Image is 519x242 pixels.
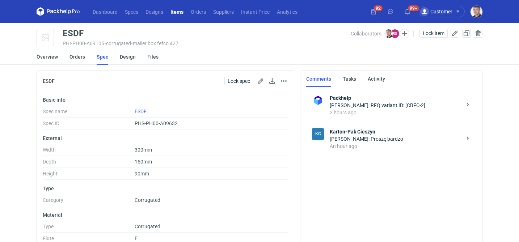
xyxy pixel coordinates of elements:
[419,29,448,38] button: Lock item
[135,147,152,153] span: 300mm
[420,7,452,16] div: Customer
[43,135,288,141] p: External
[97,49,108,65] a: Spec
[43,147,135,156] dt: Width
[135,109,147,114] a: ESDF
[368,71,385,87] a: Activity
[237,7,273,16] a: Instant Price
[147,49,159,65] a: Files
[330,109,462,116] div: 2 hours ago
[402,6,413,17] button: 99+
[423,31,444,36] span: Lock item
[224,77,253,85] button: Lock spec
[135,171,149,177] span: 90mm
[43,120,135,130] dt: Spec ID
[384,29,393,38] img: Maciej Sikora
[474,29,482,38] button: Delete item
[419,6,471,17] button: Customer
[187,7,210,16] a: Orders
[135,224,160,229] span: Corrugated
[69,49,85,65] a: Orders
[279,77,288,85] button: Actions
[228,78,250,84] span: Lock spec
[43,197,135,206] dt: Category
[368,6,379,17] button: 92
[43,171,135,180] dt: Height
[273,7,301,16] a: Analytics
[43,78,55,84] h2: ESDF
[135,197,160,203] span: Corrugated
[330,143,462,150] div: An hour ago
[330,135,462,143] div: [PERSON_NAME]: Proszę bardzo
[63,41,351,46] div: PHI-PH00-A09105
[43,109,135,118] dt: Spec name
[268,77,277,85] button: Download specification
[312,128,324,140] div: Karton-Pak Cieszyn
[135,159,152,165] span: 150mm
[142,7,167,16] a: Designs
[121,7,142,16] a: Specs
[135,235,138,241] span: E
[135,120,178,126] span: PHS-PH00-A09632
[351,31,381,37] span: Collaborators
[330,102,462,109] div: [PERSON_NAME]: RFQ variant ID: [CBFC-2]
[391,29,399,38] figcaption: RS
[43,97,288,103] p: Basic info
[43,186,288,191] p: Type
[306,71,331,87] a: Comments
[400,29,409,38] button: Edit collaborators
[63,29,84,38] div: ESDF
[451,29,459,38] button: Edit item
[330,128,462,135] strong: Karton-Pak Cieszyn
[312,128,324,140] figcaption: KC
[131,41,178,46] span: • mailer box fefco 427
[43,159,135,168] dt: Depth
[210,7,237,16] a: Suppliers
[471,6,482,18] img: Maciej Sikora
[312,94,324,106] img: Packhelp
[37,49,58,65] a: Overview
[37,7,80,16] svg: Packhelp Pro
[43,224,135,233] dt: Type
[89,7,121,16] a: Dashboard
[256,77,265,85] button: Edit spec
[330,94,462,102] strong: Packhelp
[104,41,131,46] span: • corrugated
[462,29,471,38] button: Duplicate Item
[343,71,356,87] a: Tasks
[120,49,136,65] a: Design
[43,212,288,218] p: Material
[167,7,187,16] a: Items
